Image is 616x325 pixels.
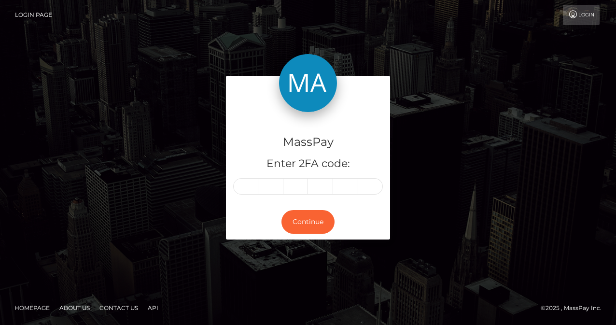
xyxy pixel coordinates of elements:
[233,134,383,151] h4: MassPay
[541,303,609,313] div: © 2025 , MassPay Inc.
[281,210,335,234] button: Continue
[233,156,383,171] h5: Enter 2FA code:
[11,300,54,315] a: Homepage
[144,300,162,315] a: API
[56,300,94,315] a: About Us
[279,54,337,112] img: MassPay
[96,300,142,315] a: Contact Us
[15,5,52,25] a: Login Page
[563,5,600,25] a: Login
